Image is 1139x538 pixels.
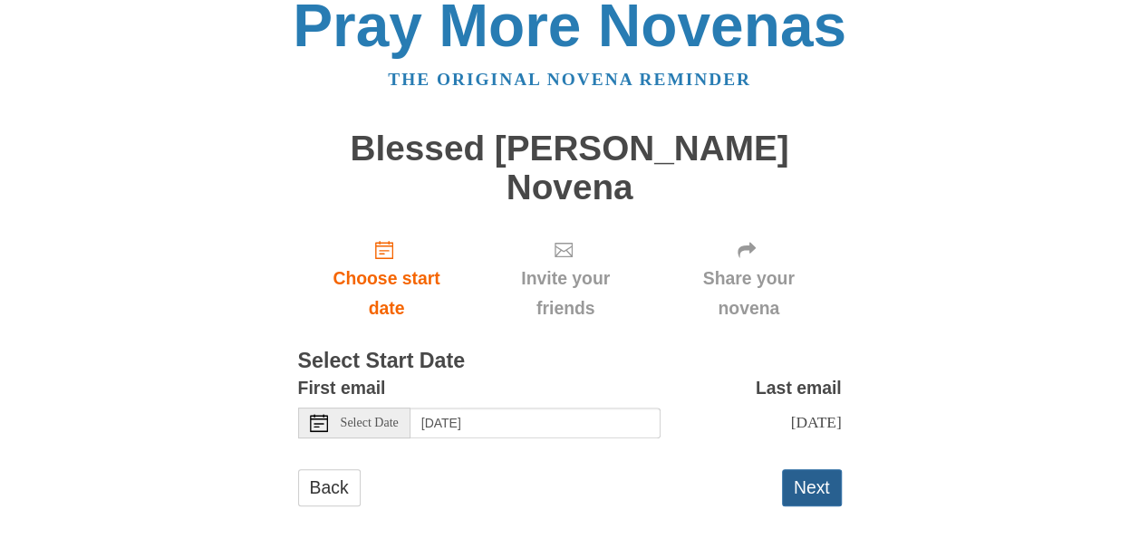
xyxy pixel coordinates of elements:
[475,225,655,332] div: Click "Next" to confirm your start date first.
[493,264,637,323] span: Invite your friends
[298,350,842,373] h3: Select Start Date
[298,225,476,332] a: Choose start date
[316,264,458,323] span: Choose start date
[790,413,841,431] span: [DATE]
[388,70,751,89] a: The original novena reminder
[341,417,399,429] span: Select Date
[298,469,361,506] a: Back
[656,225,842,332] div: Click "Next" to confirm your start date first.
[674,264,824,323] span: Share your novena
[782,469,842,506] button: Next
[756,373,842,403] label: Last email
[298,130,842,207] h1: Blessed [PERSON_NAME] Novena
[298,373,386,403] label: First email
